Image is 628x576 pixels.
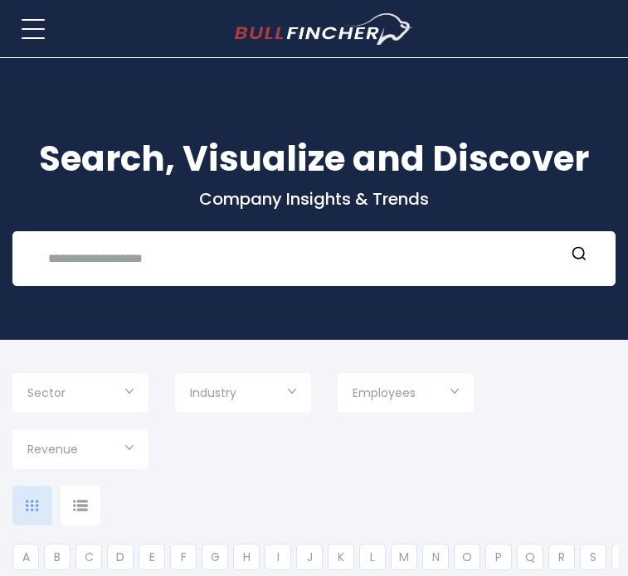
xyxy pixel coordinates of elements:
[328,544,354,570] li: K
[454,544,480,570] li: O
[235,13,413,45] img: bullfincher logo
[353,380,459,409] input: Selection
[27,436,134,466] input: Selection
[170,544,197,570] li: F
[44,544,71,570] li: B
[359,544,386,570] li: L
[202,544,228,570] li: G
[422,544,449,570] li: N
[190,385,236,400] span: Industry
[296,544,323,570] li: J
[27,385,66,400] span: Sector
[12,188,616,210] p: Company Insights & Trends
[26,500,39,511] img: icon-comp-grid.svg
[27,442,78,457] span: Revenue
[485,544,512,570] li: P
[12,544,39,570] li: A
[107,544,134,570] li: D
[353,385,416,400] span: Employees
[235,13,413,45] a: Go to homepage
[265,544,291,570] li: I
[12,133,616,185] h1: Search, Visualize and Discover
[75,544,102,570] li: C
[517,544,543,570] li: Q
[27,380,134,409] input: Selection
[391,544,417,570] li: M
[139,544,165,570] li: E
[568,244,590,266] button: Search
[73,500,88,511] img: icon-comp-list-view.svg
[233,544,260,570] li: H
[548,544,575,570] li: R
[580,544,606,570] li: S
[190,380,296,409] input: Selection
